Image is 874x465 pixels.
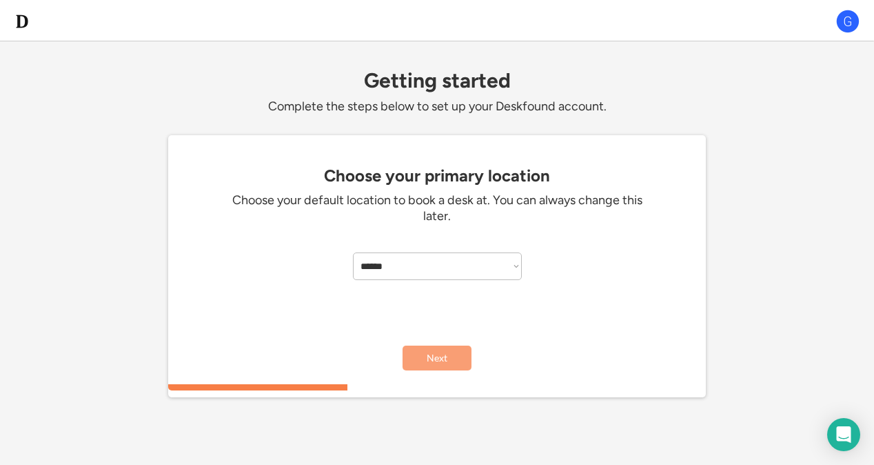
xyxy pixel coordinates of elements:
[14,13,30,30] img: d-whitebg.png
[403,346,471,370] button: Next
[230,192,644,225] div: Choose your default location to book a desk at. You can always change this later.
[827,418,860,451] div: Open Intercom Messenger
[175,166,699,186] div: Choose your primary location
[835,9,860,34] img: G.png
[171,384,703,390] div: 33.3333333333333%
[168,99,706,115] div: Complete the steps below to set up your Deskfound account.
[168,69,706,92] div: Getting started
